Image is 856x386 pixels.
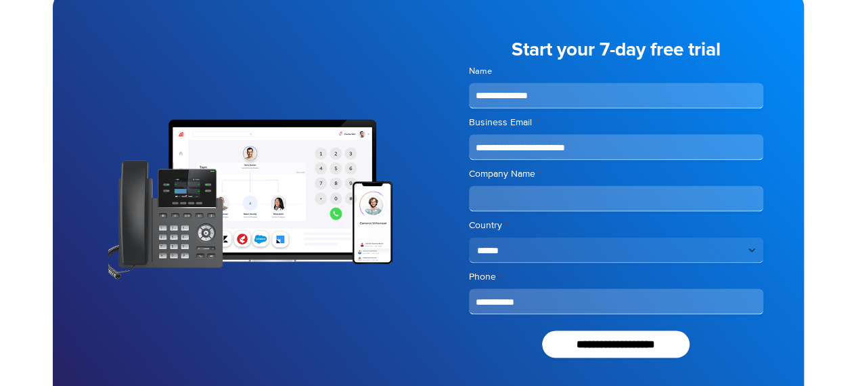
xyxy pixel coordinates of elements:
label: Phone [469,270,763,283]
h5: Start your 7-day free trial [469,41,763,60]
label: Name [469,65,763,78]
label: Country [469,218,763,232]
label: Company Name [469,167,763,180]
label: Business Email [469,115,763,129]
